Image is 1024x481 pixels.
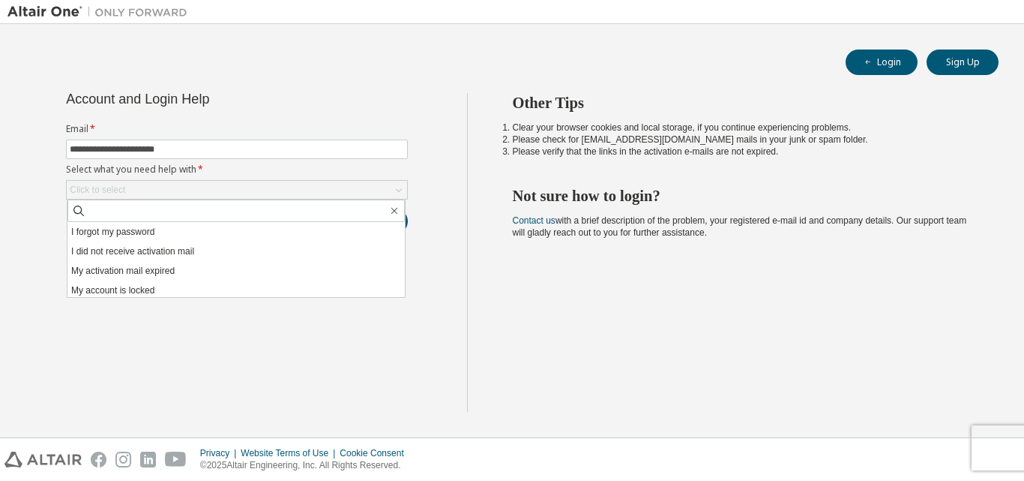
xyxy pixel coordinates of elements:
a: Contact us [513,215,555,226]
h2: Other Tips [513,93,972,113]
img: linkedin.svg [140,452,156,467]
div: Website Terms of Use [241,447,340,459]
button: Login [846,50,918,75]
div: Click to select [70,184,125,196]
img: facebook.svg [91,452,106,467]
span: with a brief description of the problem, your registered e-mail id and company details. Our suppo... [513,215,967,238]
h2: Not sure how to login? [513,186,972,206]
img: youtube.svg [165,452,187,467]
li: Clear your browser cookies and local storage, if you continue experiencing problems. [513,122,972,134]
label: Email [66,123,408,135]
img: instagram.svg [115,452,131,467]
div: Account and Login Help [66,93,340,105]
img: Altair One [7,5,195,20]
div: Click to select [67,181,407,199]
button: Sign Up [927,50,999,75]
li: Please check for [EMAIL_ADDRESS][DOMAIN_NAME] mails in your junk or spam folder. [513,134,972,146]
p: © 2025 Altair Engineering, Inc. All Rights Reserved. [200,459,413,472]
li: Please verify that the links in the activation e-mails are not expired. [513,146,972,158]
img: altair_logo.svg [4,452,82,467]
div: Cookie Consent [340,447,412,459]
label: Select what you need help with [66,164,408,176]
li: I forgot my password [67,222,405,242]
div: Privacy [200,447,241,459]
